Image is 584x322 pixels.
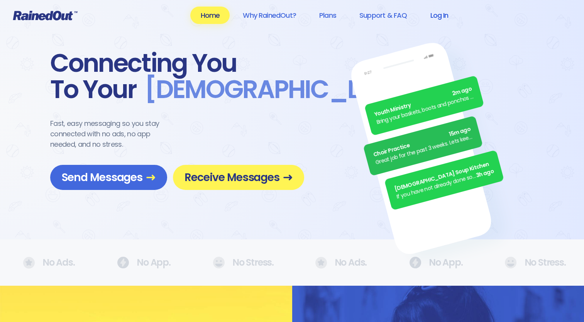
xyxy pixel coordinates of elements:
[50,165,167,190] a: Send Messages
[315,257,363,269] div: No Ads.
[137,76,428,103] span: [DEMOGRAPHIC_DATA] .
[315,257,327,269] img: No Ads.
[448,125,471,139] span: 15m ago
[23,257,71,269] div: No Ads.
[173,165,304,190] a: Receive Messages
[23,257,35,269] img: No Ads.
[233,7,306,24] a: Why RainedOut?
[117,257,166,268] div: No App.
[504,257,561,268] div: No Stress.
[409,257,459,268] div: No App.
[213,257,225,268] img: No Ads.
[394,159,493,193] div: [DEMOGRAPHIC_DATA] Soup Kitchen
[451,85,473,98] span: 2m ago
[117,257,129,268] img: No Ads.
[309,7,346,24] a: Plans
[213,257,269,268] div: No Stress.
[475,167,495,180] span: 3h ago
[409,257,421,268] img: No Ads.
[374,133,474,167] div: Great job for the past 3 weeks. Lets keep it up.
[50,118,174,149] div: Fast, easy messaging so you stay connected with no ads, no app needed, and no stress.
[374,85,473,119] div: Youth Ministry
[349,7,417,24] a: Support & FAQ
[372,125,472,159] div: Choir Practice
[190,7,230,24] a: Home
[50,50,304,103] div: Connecting You To Your
[504,257,516,268] img: No Ads.
[420,7,458,24] a: Log In
[376,93,475,127] div: Bring your baskets, boots and ponchos the Annual [DATE] Egg Hu[PERSON_NAME]s ON! See everyone there.
[396,172,477,201] div: If you have not already done so, please remember to turn in your fundraiser mone[DATE]ay!
[185,171,293,184] span: Receive Messages
[62,171,156,184] span: Send Messages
